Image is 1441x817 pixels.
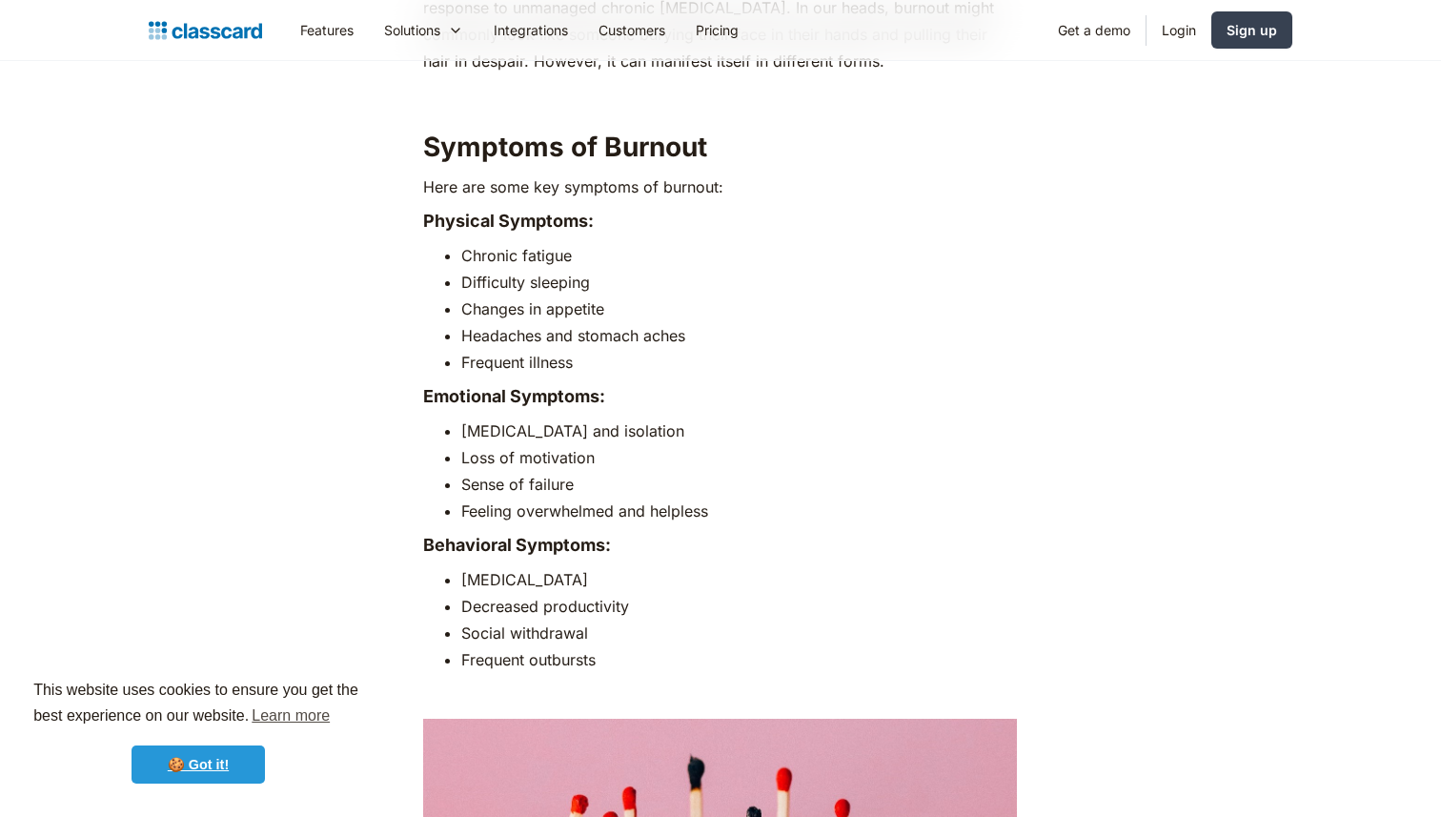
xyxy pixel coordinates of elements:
a: Login [1147,9,1211,51]
li: [MEDICAL_DATA] [461,566,1017,593]
a: Features [285,9,369,51]
li: Frequent outbursts [461,646,1017,673]
div: Solutions [369,9,478,51]
a: Customers [583,9,680,51]
h4: Emotional Symptoms: [423,385,1017,408]
a: learn more about cookies [249,702,333,730]
li: Frequent illness [461,349,1017,376]
li: Feeling overwhelmed and helpless [461,498,1017,524]
li: Chronic fatigue [461,242,1017,269]
a: home [149,17,262,44]
a: Sign up [1211,11,1292,49]
a: Pricing [680,9,754,51]
div: Sign up [1227,20,1277,40]
li: Difficulty sleeping [461,269,1017,296]
p: Here are some key symptoms of burnout: [423,174,1017,200]
div: cookieconsent [15,661,381,802]
span: This website uses cookies to ensure you get the best experience on our website. [33,679,363,730]
a: dismiss cookie message [132,746,265,784]
h4: Behavioral Symptoms: [423,534,1017,557]
li: Loss of motivation [461,444,1017,471]
li: Decreased productivity [461,593,1017,620]
a: Integrations [478,9,583,51]
p: ‍ [423,84,1017,111]
li: Sense of failure [461,471,1017,498]
p: ‍ [423,683,1017,709]
li: Social withdrawal [461,620,1017,646]
h4: Physical Symptoms: [423,210,1017,233]
strong: Symptoms of Burnout [423,131,707,163]
li: Changes in appetite [461,296,1017,322]
li: Headaches and stomach aches [461,322,1017,349]
li: [MEDICAL_DATA] and isolation [461,418,1017,444]
a: Get a demo [1043,9,1146,51]
div: Solutions [384,20,440,40]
